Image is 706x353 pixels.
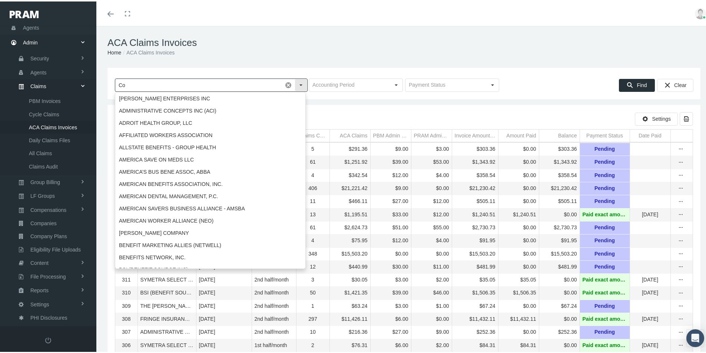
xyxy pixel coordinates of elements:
td: [DATE] [630,312,670,324]
div: more [675,327,687,335]
div: Show Invoice actions [675,262,687,269]
div: $75.95 [332,236,368,243]
div: Settings [635,111,678,124]
div: Invoice Amount Due [455,131,495,138]
span: Group Billing [30,174,60,187]
div: $0.00 [501,223,536,230]
div: $291.36 [332,144,368,151]
div: AMERICA’S BUS BENE ASSOC, ABBA [116,164,305,177]
td: 50 [296,285,329,298]
div: $11,432.11 [501,314,536,321]
div: Show Invoice actions [675,170,687,178]
td: SYMETRA SELECT BENEFIT [137,272,196,285]
div: BSI (BENEFIT SOURCE INC) [116,262,305,274]
div: $1,421.35 [332,288,368,295]
span: Compensations [30,202,66,215]
div: $12.00 [414,210,449,217]
div: $481.99 [542,262,577,269]
td: 348 [296,246,329,259]
div: $0.00 [501,144,536,151]
span: Company Plans [30,229,67,241]
div: Data grid toolbar [115,111,693,124]
td: 4 [296,233,329,246]
div: $63.24 [332,301,368,308]
div: $67.24 [455,301,495,308]
td: Pending [580,246,630,259]
div: $505.11 [542,196,577,203]
div: BENEFIT MARKETING ALLIES (NETWELL) [116,238,305,250]
div: $303.36 [455,144,495,151]
div: $0.00 [501,262,536,269]
div: $358.54 [542,170,577,177]
div: $3.00 [414,144,449,151]
div: more [675,249,687,256]
td: Pending [580,298,630,311]
td: Pending [580,167,630,180]
div: Payment Status [586,131,623,138]
div: $30.00 [373,262,408,269]
div: $466.11 [332,196,368,203]
span: Clear [674,81,686,87]
td: Pending [580,181,630,194]
div: AMERICA SAVE ON MEDS LLC [116,152,305,164]
div: $0.00 [373,249,408,256]
div: Export all data to Excel [680,111,693,124]
div: Select [295,77,307,90]
td: Pending [580,194,630,207]
div: $2,730.73 [542,223,577,230]
div: $1,240.51 [455,210,495,217]
div: $0.00 [542,288,577,295]
div: $1,195.51 [332,210,368,217]
td: Paid exact amount [580,272,630,285]
div: $39.00 [373,157,408,164]
td: BSI (BENEFIT SOURCE INC) [137,285,196,298]
div: $15,503.20 [455,249,495,256]
div: more [675,301,687,309]
div: $51.00 [373,223,408,230]
td: Column Invoice Amount Due [452,128,498,141]
div: AFFILIATED WORKERS ASSOCIATION [116,128,305,140]
div: $6.00 [373,340,408,347]
div: Show Invoice actions [675,314,687,322]
div: [PERSON_NAME] COMPANY [116,226,305,238]
div: PBM Admin Fee [373,131,408,138]
div: Show Invoice actions [675,288,687,295]
div: $12.00 [373,236,408,243]
div: $9.00 [414,327,449,334]
div: $1,343.92 [455,157,495,164]
div: Show Invoice actions [675,223,687,230]
div: $1.00 [414,301,449,308]
td: Paid exact amount [580,285,630,298]
span: Settings [652,114,671,120]
div: more [675,144,687,151]
td: Column Amount Paid [498,128,539,141]
span: Agents [30,65,47,77]
div: BENEFITS NETWORK, INC. [116,250,305,262]
td: 10 [296,324,329,337]
div: more [675,197,687,204]
div: Amount Paid [506,131,536,138]
td: 5 [296,141,329,154]
div: $2.00 [414,275,449,282]
td: 311 [115,272,137,285]
div: AMERICAN WORKER ALLIANCE (NEO) [116,213,305,226]
td: 310 [115,285,137,298]
div: more [675,236,687,243]
span: Claims [30,79,46,91]
td: Paid exact amount [580,312,630,324]
div: $1,506.35 [455,288,495,295]
div: $0.00 [542,314,577,321]
div: Show Invoice actions [675,144,687,151]
div: $39.00 [373,288,408,295]
td: Pending [580,220,630,233]
td: [DATE] [196,324,252,337]
div: $0.00 [414,249,449,256]
div: Show Invoice actions [675,301,687,309]
td: Column PBM Admin Fee [370,128,411,141]
div: $0.00 [501,236,536,243]
td: 308 [115,312,137,324]
div: $84.31 [455,340,495,347]
span: Agents [23,19,39,33]
td: [DATE] [196,298,252,311]
div: $1,251.92 [332,157,368,164]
